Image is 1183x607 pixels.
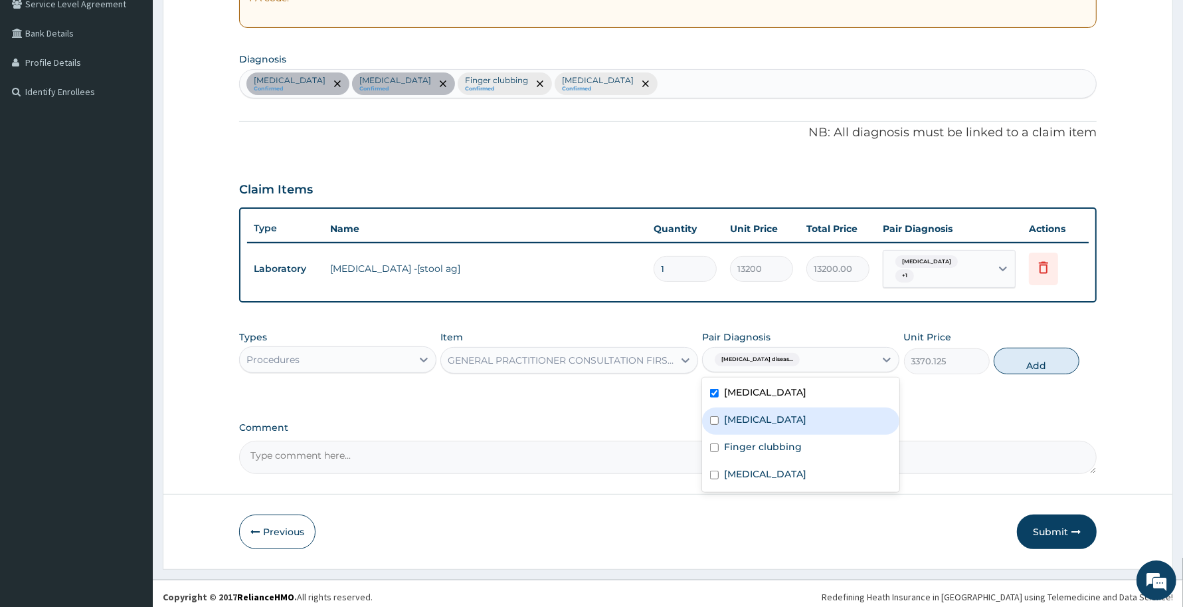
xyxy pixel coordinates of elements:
p: [MEDICAL_DATA] [359,75,431,86]
label: [MEDICAL_DATA] [724,467,806,481]
small: Confirmed [359,86,431,92]
label: Unit Price [904,330,952,344]
div: GENERAL PRACTITIONER CONSULTATION FIRST OUTPATIENT CONSULTATION [448,354,674,367]
h3: Claim Items [239,183,313,197]
img: d_794563401_company_1708531726252_794563401 [25,66,54,100]
span: We're online! [77,168,183,302]
label: Diagnosis [239,53,286,66]
div: Chat with us now [69,74,223,92]
label: Item [440,330,463,344]
label: Finger clubbing [724,440,802,453]
small: Confirmed [254,86,325,92]
p: Finger clubbing [465,75,528,86]
span: remove selection option [534,78,546,90]
span: [MEDICAL_DATA] diseas... [715,353,800,366]
th: Quantity [647,215,723,242]
span: remove selection option [437,78,449,90]
span: [MEDICAL_DATA] [895,255,958,269]
td: [MEDICAL_DATA] -[stool ag] [323,255,647,282]
th: Name [323,215,647,242]
p: [MEDICAL_DATA] [562,75,634,86]
small: Confirmed [562,86,634,92]
p: NB: All diagnosis must be linked to a claim item [239,124,1097,142]
button: Submit [1017,515,1097,549]
span: remove selection option [640,78,652,90]
th: Pair Diagnosis [876,215,1022,242]
button: Previous [239,515,316,549]
label: [MEDICAL_DATA] [724,386,806,399]
span: remove selection option [331,78,343,90]
a: RelianceHMO [237,591,294,603]
span: + 1 [895,269,914,283]
p: [MEDICAL_DATA] [254,75,325,86]
label: [MEDICAL_DATA] [724,413,806,426]
label: Pair Diagnosis [702,330,771,344]
th: Type [247,216,323,241]
small: Confirmed [465,86,528,92]
div: Minimize live chat window [218,7,250,39]
th: Unit Price [723,215,800,242]
label: Comment [239,422,1097,433]
div: Procedures [246,353,300,366]
button: Add [994,348,1079,374]
textarea: Type your message and hit 'Enter' [7,363,253,410]
th: Actions [1022,215,1089,242]
th: Total Price [800,215,876,242]
strong: Copyright © 2017 . [163,591,297,603]
label: Types [239,332,267,343]
div: Redefining Heath Insurance in [GEOGRAPHIC_DATA] using Telemedicine and Data Science! [822,590,1173,604]
td: Laboratory [247,257,323,281]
